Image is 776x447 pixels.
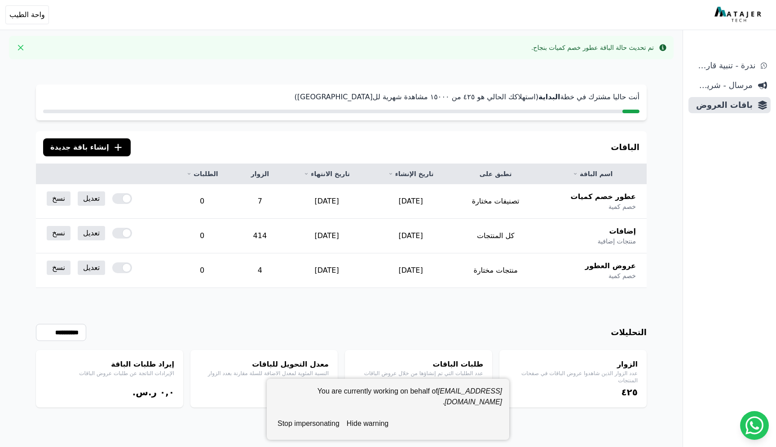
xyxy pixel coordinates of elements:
th: الزوار [235,164,285,184]
h3: الباقات [611,141,639,154]
a: تعديل [78,261,105,275]
button: إنشاء باقة جديدة [43,138,131,156]
h4: معدل التحويل للباقات [199,359,329,370]
div: ٤٢٥ [508,386,638,398]
p: عدد الزوار الذين شاهدوا عروض الباقات في صفحات المنتجات [508,370,638,384]
em: [EMAIL_ADDRESS][DOMAIN_NAME] [438,387,502,406]
td: [DATE] [369,184,453,219]
div: You are currently working on behalf of . [274,386,502,415]
h4: إيراد طلبات الباقة [45,359,174,370]
h4: الزوار [508,359,638,370]
td: كل المنتجات [453,219,538,253]
td: 7 [235,184,285,219]
td: منتجات مختارة [453,253,538,288]
span: باقات العروض [692,99,753,111]
td: [DATE] [369,253,453,288]
a: اسم الباقة [549,169,636,178]
p: عدد الطلبات التي تم إنشاؤها من خلال عروض الباقات [354,370,483,377]
td: 0 [169,253,235,288]
strong: البداية [538,93,560,101]
span: عروض العطور [585,261,636,271]
a: تعديل [78,191,105,206]
td: 4 [235,253,285,288]
button: stop impersonating [274,415,343,433]
a: الطلبات [180,169,225,178]
button: Close [13,40,28,55]
span: إضافات [609,226,636,237]
span: ر.س. [132,387,157,398]
td: [DATE] [369,219,453,253]
div: تم تحديث حالة الباقة عطور خصم كميات بنجاح. [531,43,654,52]
td: تصنيفات مختارة [453,184,538,219]
span: ندرة - تنبية قارب علي النفاذ [692,59,755,72]
th: تطبق على [453,164,538,184]
button: واحة الطيب [5,5,49,24]
td: [DATE] [285,184,369,219]
td: 414 [235,219,285,253]
h3: التحليلات [611,326,647,339]
p: أنت حاليا مشترك في خطة (استهلاكك الحالي هو ٤٢٥ من ١٥۰۰۰ مشاهدة شهرية لل[GEOGRAPHIC_DATA]) [43,92,639,102]
td: 0 [169,219,235,253]
span: منتجات إضافية [598,237,636,246]
button: hide warning [343,415,392,433]
a: نسخ [47,261,71,275]
img: MatajerTech Logo [714,7,763,23]
span: خصم كمية [608,271,636,280]
bdi: ۰,۰ [160,387,174,398]
h4: طلبات الباقات [354,359,483,370]
span: مرسال - شريط دعاية [692,79,753,92]
span: واحة الطيب [9,9,45,20]
td: [DATE] [285,219,369,253]
td: 0 [169,184,235,219]
a: تاريخ الانتهاء [295,169,358,178]
span: خصم كمية [608,202,636,211]
a: نسخ [47,191,71,206]
a: تاريخ الإنشاء [379,169,442,178]
span: إنشاء باقة جديدة [50,142,109,153]
span: عطور خصم كميات [571,191,636,202]
td: [DATE] [285,253,369,288]
p: النسبة المئوية لمعدل الاضافة للسلة مقارنة بعدد الزوار [199,370,329,377]
p: الإيرادات الناتجة عن طلبات عروض الباقات [45,370,174,377]
a: نسخ [47,226,71,240]
a: تعديل [78,226,105,240]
